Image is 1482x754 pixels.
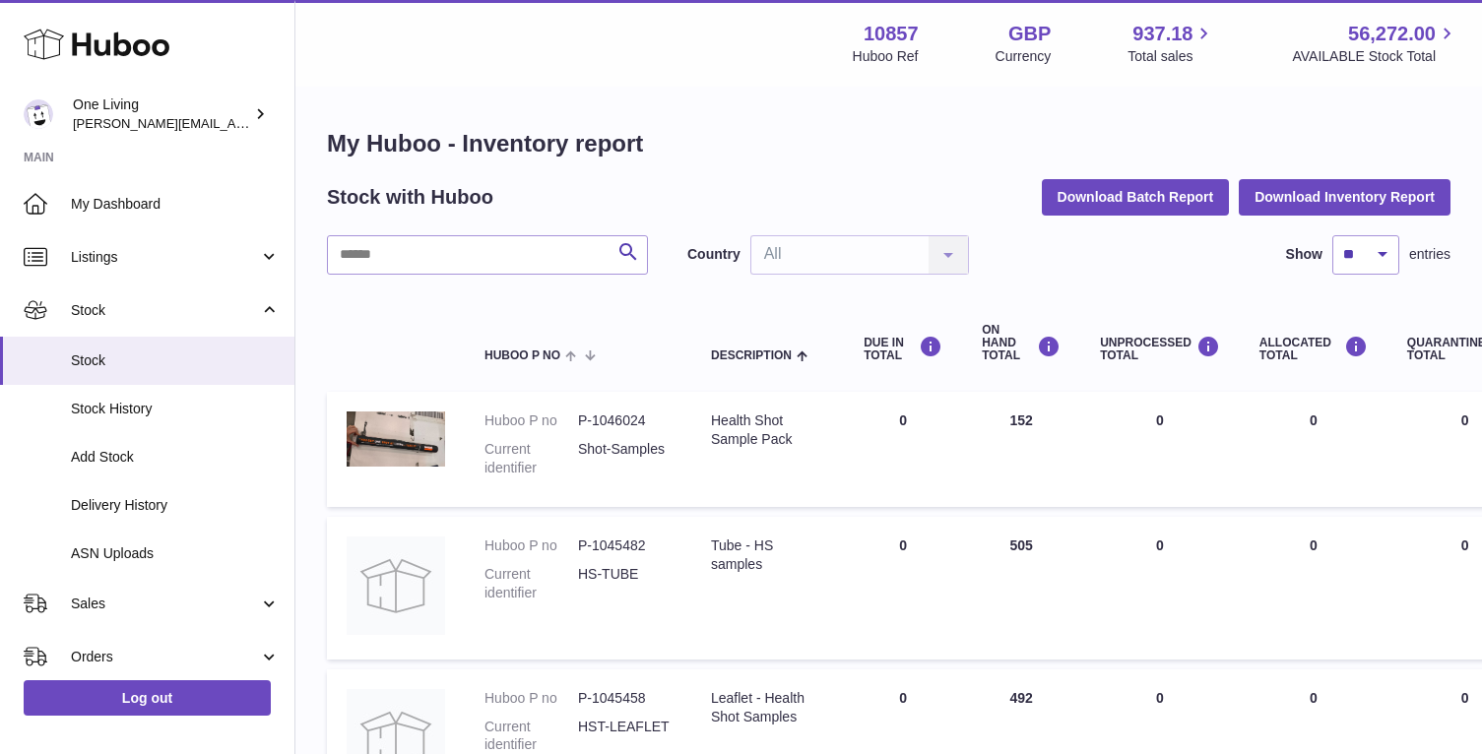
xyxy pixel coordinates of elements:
dt: Huboo P no [484,411,578,430]
span: Huboo P no [484,349,560,362]
img: product image [347,411,445,467]
dt: Huboo P no [484,689,578,708]
h2: Stock with Huboo [327,184,493,211]
span: Stock [71,301,259,320]
div: Huboo Ref [853,47,919,66]
div: Tube - HS samples [711,536,824,574]
dd: HS-TUBE [578,565,672,602]
span: Description [711,349,792,362]
div: Health Shot Sample Pack [711,411,824,449]
td: 0 [844,517,962,660]
dd: P-1046024 [578,411,672,430]
span: Sales [71,595,259,613]
label: Show [1286,245,1322,264]
td: 0 [1080,392,1240,507]
span: ASN Uploads [71,544,280,563]
button: Download Batch Report [1042,179,1230,215]
dd: Shot-Samples [578,440,672,477]
span: [PERSON_NAME][EMAIL_ADDRESS][DOMAIN_NAME] [73,115,395,131]
div: One Living [73,95,250,133]
img: Jessica@oneliving.com [24,99,53,129]
button: Download Inventory Report [1239,179,1450,215]
td: 152 [962,392,1080,507]
span: Add Stock [71,448,280,467]
span: 0 [1461,690,1469,706]
dd: P-1045458 [578,689,672,708]
span: My Dashboard [71,195,280,214]
span: Stock History [71,400,280,418]
img: product image [347,536,445,635]
label: Country [687,245,741,264]
td: 505 [962,517,1080,660]
td: 0 [1080,517,1240,660]
div: ALLOCATED Total [1259,336,1368,362]
td: 0 [1240,517,1387,660]
div: Currency [996,47,1052,66]
span: 0 [1461,537,1469,553]
a: 56,272.00 AVAILABLE Stock Total [1292,21,1458,66]
div: DUE IN TOTAL [864,336,942,362]
dt: Current identifier [484,565,578,602]
strong: 10857 [864,21,919,47]
div: ON HAND Total [982,324,1061,363]
a: Log out [24,680,271,716]
span: Total sales [1128,47,1215,66]
span: Listings [71,248,259,267]
div: Leaflet - Health Shot Samples [711,689,824,726]
span: 0 [1461,412,1469,428]
div: UNPROCESSED Total [1100,336,1220,362]
span: Delivery History [71,496,280,515]
span: 937.18 [1132,21,1192,47]
td: 0 [844,392,962,507]
span: Stock [71,351,280,370]
dd: P-1045482 [578,536,672,555]
td: 0 [1240,392,1387,507]
dt: Current identifier [484,440,578,477]
span: AVAILABLE Stock Total [1292,47,1458,66]
h1: My Huboo - Inventory report [327,128,1450,159]
strong: GBP [1008,21,1051,47]
dt: Huboo P no [484,536,578,555]
span: 56,272.00 [1348,21,1436,47]
span: entries [1409,245,1450,264]
a: 937.18 Total sales [1128,21,1215,66]
span: Orders [71,648,259,666]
